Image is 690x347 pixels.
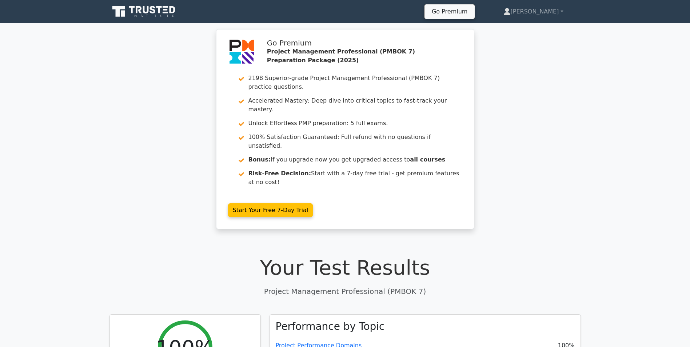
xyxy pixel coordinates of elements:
a: [PERSON_NAME] [486,4,581,19]
a: Start Your Free 7-Day Trial [228,203,313,217]
h3: Performance by Topic [276,320,385,333]
h1: Your Test Results [109,255,581,280]
p: Project Management Professional (PMBOK 7) [109,286,581,297]
a: Go Premium [427,7,472,16]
